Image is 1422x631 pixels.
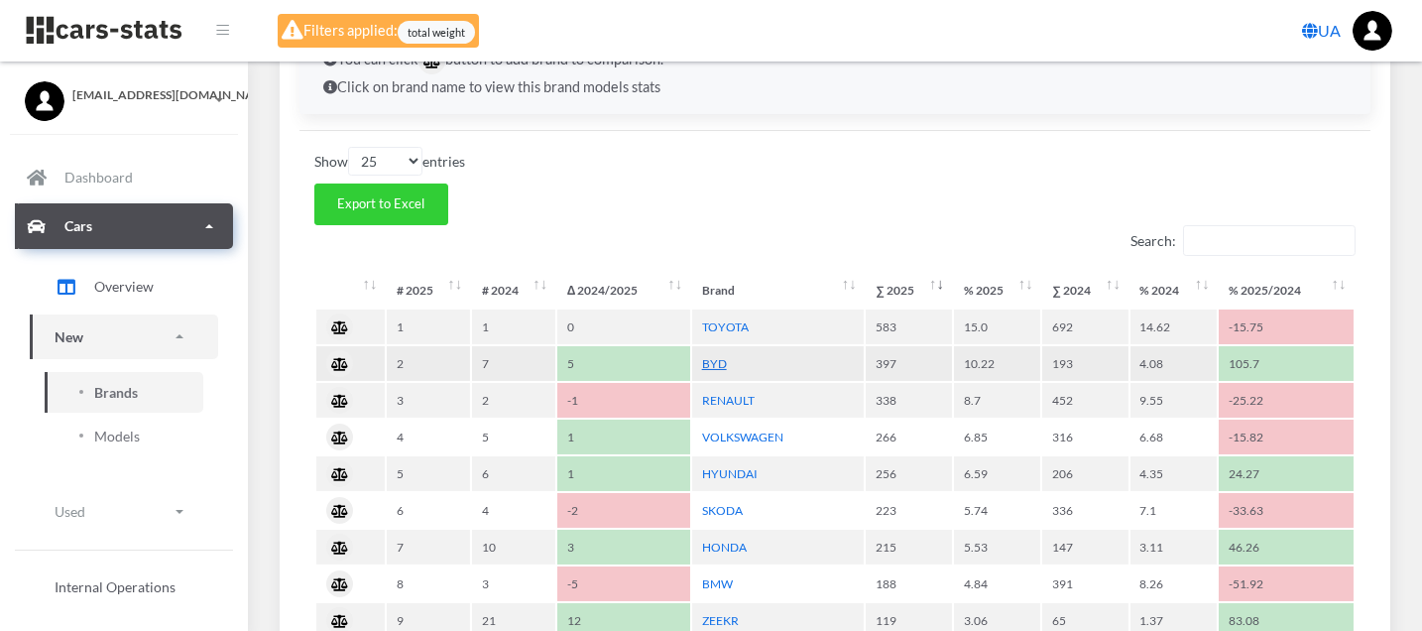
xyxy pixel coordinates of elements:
[1130,530,1218,565] td: 3.11
[866,530,951,565] td: 215
[557,346,690,381] td: 5
[557,456,690,491] td: 1
[702,356,727,371] a: BYD
[1042,273,1127,308] th: ∑&nbsp;2024: activate to sort column ascending
[387,456,470,491] td: 5
[1219,346,1354,381] td: 105.7
[387,310,470,344] td: 1
[1130,346,1218,381] td: 4.08
[25,81,223,104] a: [EMAIL_ADDRESS][DOMAIN_NAME]
[15,155,233,200] a: Dashboard
[1183,225,1356,256] input: Search:
[557,493,690,528] td: -2
[702,576,733,591] a: BMW
[557,530,690,565] td: 3
[1130,273,1218,308] th: %&nbsp;2024: activate to sort column ascending
[30,489,218,534] a: Used
[314,184,448,225] button: Export to Excel
[954,493,1041,528] td: 5.74
[557,420,690,454] td: 1
[1294,11,1349,51] a: UA
[30,315,218,359] a: New
[954,420,1041,454] td: 6.85
[866,310,951,344] td: 583
[387,383,470,418] td: 3
[702,393,755,408] a: RENAULT
[387,273,470,308] th: #&nbsp;2025: activate to sort column ascending
[316,273,385,308] th: : activate to sort column ascending
[299,34,1370,114] div: You can click button to add brand to comparison. Click on brand name to view this brand models stats
[1042,567,1127,601] td: 391
[55,324,83,349] p: New
[25,15,183,46] img: navbar brand
[45,416,203,456] a: Models
[94,276,154,297] span: Overview
[55,499,85,524] p: Used
[387,530,470,565] td: 7
[55,576,176,597] span: Internal Operations
[866,383,951,418] td: 338
[1042,346,1127,381] td: 193
[1219,567,1354,601] td: -51.92
[278,14,479,48] div: Filters applied:
[557,383,690,418] td: -1
[1130,456,1218,491] td: 4.35
[557,273,690,308] th: Δ&nbsp;2024/2025: activate to sort column ascending
[866,346,951,381] td: 397
[954,346,1041,381] td: 10.22
[94,426,140,446] span: Models
[954,383,1041,418] td: 8.7
[866,493,951,528] td: 223
[337,195,424,211] span: Export to Excel
[472,273,555,308] th: #&nbsp;2024: activate to sort column ascending
[472,530,555,565] td: 10
[72,86,223,104] span: [EMAIL_ADDRESS][DOMAIN_NAME]
[45,372,203,413] a: Brands
[557,567,690,601] td: -5
[94,382,138,403] span: Brands
[692,273,865,308] th: Brand: activate to sort column ascending
[1219,420,1354,454] td: -15.82
[387,420,470,454] td: 4
[702,613,739,628] a: ZEEKR
[472,310,555,344] td: 1
[1042,530,1127,565] td: 147
[702,466,758,481] a: HYUNDAI
[1130,310,1218,344] td: 14.62
[30,262,218,312] a: Overview
[1042,383,1127,418] td: 452
[866,567,951,601] td: 188
[1042,456,1127,491] td: 206
[866,420,951,454] td: 266
[1219,530,1354,565] td: 46.26
[387,493,470,528] td: 6
[1353,11,1392,51] img: ...
[1042,420,1127,454] td: 316
[1130,225,1356,256] label: Search:
[64,213,92,238] p: Cars
[1042,310,1127,344] td: 692
[954,310,1041,344] td: 15.0
[64,165,133,189] p: Dashboard
[15,203,233,249] a: Cars
[1219,273,1354,308] th: %&nbsp;2025/2024: activate to sort column ascending
[954,530,1041,565] td: 5.53
[398,21,475,44] span: total weight
[314,147,465,176] label: Show entries
[954,273,1041,308] th: %&nbsp;2025: activate to sort column ascending
[472,456,555,491] td: 6
[1130,567,1218,601] td: 8.26
[472,567,555,601] td: 3
[1219,383,1354,418] td: -25.22
[472,493,555,528] td: 4
[348,147,422,176] select: Showentries
[702,503,743,518] a: SKODA
[387,346,470,381] td: 2
[954,456,1041,491] td: 6.59
[387,567,470,601] td: 8
[472,346,555,381] td: 7
[1219,456,1354,491] td: 24.27
[557,310,690,344] td: 0
[1042,493,1127,528] td: 336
